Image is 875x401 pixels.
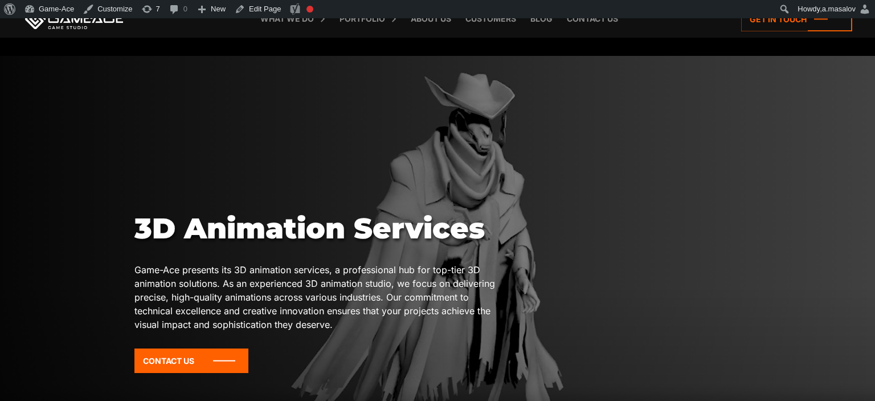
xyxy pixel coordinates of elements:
[134,212,498,246] h1: 3D Animation Services
[306,6,313,13] div: Focus keyphrase not set
[134,349,248,373] a: Contact Us
[822,5,856,13] span: a.masalov
[134,263,498,331] p: Game-Ace presents its 3D animation services, a professional hub for top-tier 3D animation solutio...
[741,7,852,31] a: Get in touch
